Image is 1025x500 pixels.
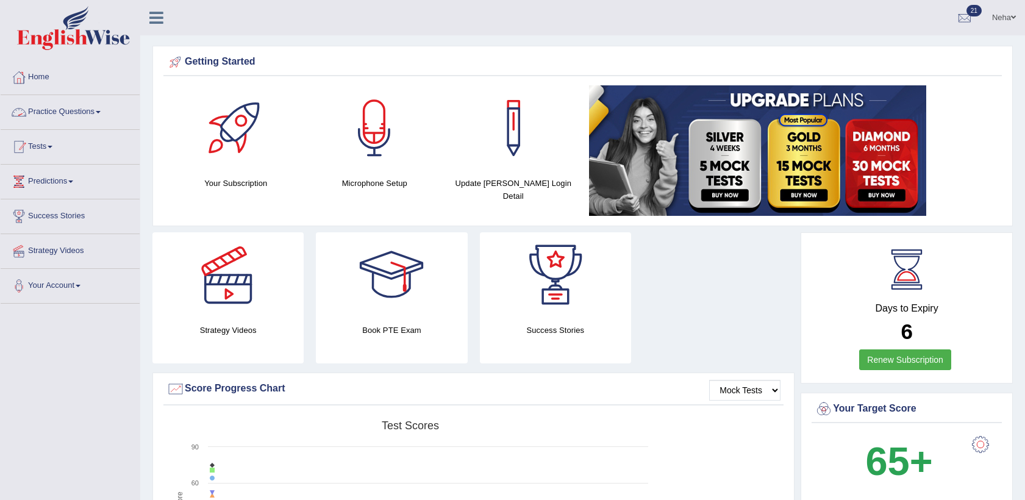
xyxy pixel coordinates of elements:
h4: Update [PERSON_NAME] Login Detail [450,177,577,202]
div: Score Progress Chart [166,380,780,398]
text: 60 [191,479,199,487]
h4: Strategy Videos [152,324,304,337]
tspan: Test scores [382,420,439,432]
span: 21 [966,5,982,16]
div: Getting Started [166,53,999,71]
a: Predictions [1,165,140,195]
a: Success Stories [1,199,140,230]
text: 90 [191,443,199,451]
img: small5.jpg [589,85,926,216]
h4: Success Stories [480,324,631,337]
b: 65+ [865,439,932,484]
a: Home [1,60,140,91]
h4: Your Subscription [173,177,299,190]
a: Renew Subscription [859,349,951,370]
h4: Book PTE Exam [316,324,467,337]
a: Tests [1,130,140,160]
b: 6 [901,320,912,343]
h4: Days to Expiry [815,303,999,314]
a: Your Account [1,269,140,299]
div: Your Target Score [815,400,999,418]
h4: Microphone Setup [312,177,438,190]
a: Strategy Videos [1,234,140,265]
a: Practice Questions [1,95,140,126]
